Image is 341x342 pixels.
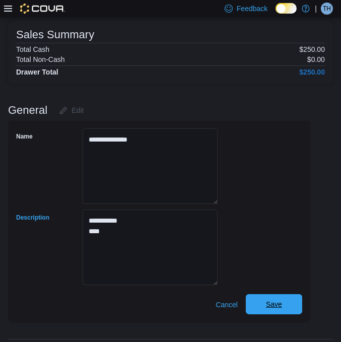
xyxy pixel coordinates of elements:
[246,294,302,314] button: Save
[216,300,238,310] span: Cancel
[16,45,49,53] h6: Total Cash
[237,4,267,14] span: Feedback
[16,132,33,141] label: Name
[307,55,325,63] p: $0.00
[212,295,242,315] button: Cancel
[72,105,84,115] span: Edit
[20,4,65,14] img: Cova
[315,3,317,15] p: |
[321,3,333,15] div: Toni Howell
[323,3,331,15] span: TH
[8,104,47,116] h3: General
[299,68,325,76] h4: $250.00
[16,29,94,41] h3: Sales Summary
[266,299,282,309] span: Save
[276,3,297,14] input: Dark Mode
[16,68,58,76] h4: Drawer Total
[16,55,65,63] h6: Total Non-Cash
[55,100,88,120] button: Edit
[299,45,325,53] p: $250.00
[16,214,49,222] label: Description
